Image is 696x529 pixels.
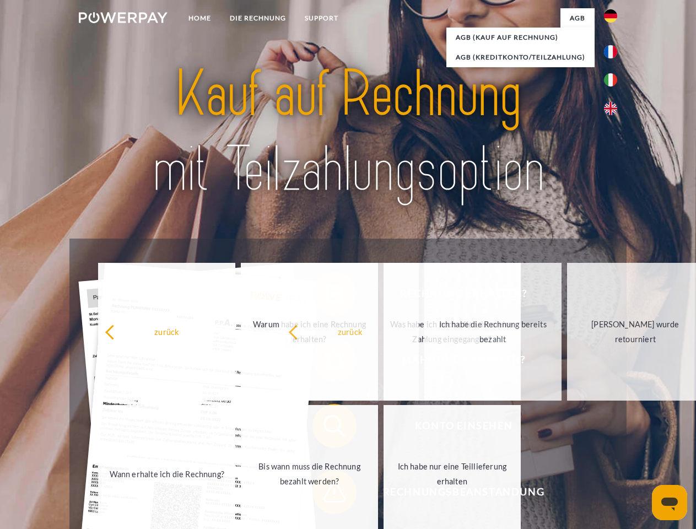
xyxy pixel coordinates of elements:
img: fr [604,45,617,58]
div: zurück [288,324,412,339]
a: AGB (Kauf auf Rechnung) [446,28,595,47]
img: en [604,102,617,115]
div: zurück [105,324,229,339]
img: de [604,9,617,23]
img: title-powerpay_de.svg [105,53,591,211]
div: Wann erhalte ich die Rechnung? [105,466,229,481]
a: Home [179,8,220,28]
div: Bis wann muss die Rechnung bezahlt werden? [247,459,371,489]
div: Ich habe nur eine Teillieferung erhalten [390,459,514,489]
iframe: Schaltfläche zum Öffnen des Messaging-Fensters [652,485,687,520]
img: it [604,73,617,87]
a: SUPPORT [295,8,348,28]
img: logo-powerpay-white.svg [79,12,168,23]
a: agb [560,8,595,28]
div: Warum habe ich eine Rechnung erhalten? [247,317,371,347]
div: Ich habe die Rechnung bereits bezahlt [431,317,555,347]
a: DIE RECHNUNG [220,8,295,28]
a: AGB (Kreditkonto/Teilzahlung) [446,47,595,67]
